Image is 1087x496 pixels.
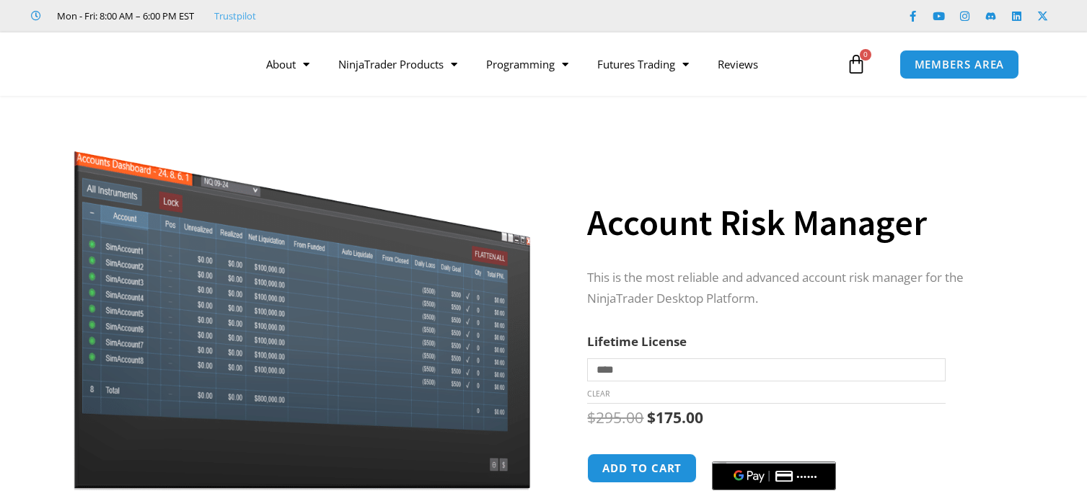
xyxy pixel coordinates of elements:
nav: Menu [252,48,843,81]
button: Add to cart [587,453,697,483]
a: MEMBERS AREA [899,50,1020,79]
bdi: 175.00 [647,407,703,428]
img: LogoAI | Affordable Indicators – NinjaTrader [53,38,208,90]
span: 0 [860,49,871,61]
iframe: Secure payment input frame [709,451,839,453]
text: •••••• [798,471,819,482]
bdi: 295.00 [587,407,643,428]
p: This is the most reliable and advanced account risk manager for the NinjaTrader Desktop Platform. [587,267,1008,309]
a: NinjaTrader Products [324,48,472,81]
span: $ [647,407,656,428]
img: Screenshot 2024-08-26 15462845454 [70,121,534,490]
a: About [252,48,324,81]
label: Lifetime License [587,333,687,350]
a: Clear options [587,389,609,399]
a: Programming [472,48,583,81]
span: Mon - Fri: 8:00 AM – 6:00 PM EST [53,7,194,25]
a: Reviews [703,48,773,81]
h1: Account Risk Manager [587,198,1008,248]
a: 0 [824,43,888,85]
a: Futures Trading [583,48,703,81]
span: MEMBERS AREA [915,59,1005,70]
a: Trustpilot [214,7,256,25]
button: Buy with GPay [712,461,836,490]
span: $ [587,407,596,428]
